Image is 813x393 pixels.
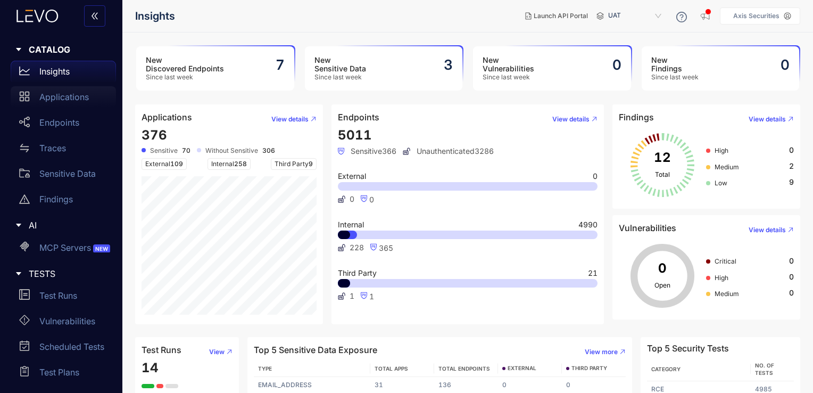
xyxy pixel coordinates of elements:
[135,10,175,22] span: Insights
[749,116,786,123] span: View details
[39,316,95,326] p: Vulnerabilities
[142,158,187,170] span: External
[15,222,22,229] span: caret-right
[309,160,313,168] span: 9
[338,173,366,180] span: External
[749,226,786,234] span: View details
[338,127,372,143] span: 5011
[755,362,774,376] span: No. of Tests
[619,112,654,122] h4: Findings
[789,257,794,265] span: 0
[234,160,247,168] span: 258
[39,243,112,252] p: MCP Servers
[483,56,534,73] h3: New Vulnerabilities
[146,73,224,81] span: Since last week
[483,73,534,81] span: Since last week
[39,291,77,300] p: Test Runs
[11,189,116,214] a: Findings
[715,179,727,187] span: Low
[578,221,598,228] span: 4990
[593,173,598,180] span: 0
[789,273,794,281] span: 0
[205,147,258,154] span: Without Sensitive
[379,243,393,252] span: 365
[142,127,167,143] span: 376
[517,7,596,24] button: Launch API Portal
[651,73,699,81] span: Since last week
[11,285,116,310] a: Test Runs
[534,12,588,20] span: Launch API Portal
[146,56,224,73] h3: New Discovered Endpoints
[11,310,116,336] a: Vulnerabilities
[39,367,79,377] p: Test Plans
[11,61,116,86] a: Insights
[84,5,105,27] button: double-left
[715,257,736,265] span: Critical
[369,195,374,204] span: 0
[39,92,89,102] p: Applications
[15,270,22,277] span: caret-right
[170,160,183,168] span: 109
[789,162,794,170] span: 2
[271,116,309,123] span: View details
[39,194,73,204] p: Findings
[11,336,116,362] a: Scheduled Tests
[608,7,663,24] span: UAT
[375,365,408,372] span: TOTAL APPS
[29,45,107,54] span: CATALOG
[350,243,364,252] span: 228
[571,365,607,372] span: THIRD PARTY
[150,147,178,154] span: Sensitive
[39,342,104,351] p: Scheduled Tests
[93,244,110,253] span: NEW
[403,147,494,155] span: Unauthenticated 3286
[350,292,354,300] span: 1
[11,86,116,112] a: Applications
[369,292,374,301] span: 1
[6,38,116,61] div: CATALOG
[314,56,366,73] h3: New Sensitive Data
[11,237,116,263] a: MCP ServersNEW
[142,345,181,355] h4: Test Runs
[789,146,794,154] span: 0
[276,57,285,73] h2: 7
[29,269,107,279] span: TESTS
[715,290,739,298] span: Medium
[258,365,272,372] span: TYPE
[209,348,225,356] span: View
[715,274,728,282] span: High
[208,158,251,170] span: Internal
[6,214,116,236] div: AI
[29,220,107,230] span: AI
[182,147,190,154] b: 70
[781,57,790,73] h2: 0
[576,343,626,361] button: View more
[11,362,116,387] a: Test Plans
[19,194,30,204] span: warning
[142,112,192,122] h4: Applications
[19,143,30,153] span: swap
[350,195,354,203] span: 0
[142,360,159,375] span: 14
[338,147,396,155] span: Sensitive 366
[262,147,275,154] b: 306
[39,143,66,153] p: Traces
[314,73,366,81] span: Since last week
[789,289,794,297] span: 0
[338,112,379,122] h4: Endpoints
[444,57,453,73] h2: 3
[11,112,116,137] a: Endpoints
[263,111,317,128] button: View details
[715,163,739,171] span: Medium
[338,269,377,277] span: Third Party
[6,263,116,285] div: TESTS
[588,269,598,277] span: 21
[90,12,99,21] span: double-left
[651,366,681,372] span: Category
[647,343,729,353] h4: Top 5 Security Tests
[612,57,621,73] h2: 0
[11,137,116,163] a: Traces
[271,158,317,170] span: Third Party
[715,146,728,154] span: High
[438,365,490,372] span: TOTAL ENDPOINTS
